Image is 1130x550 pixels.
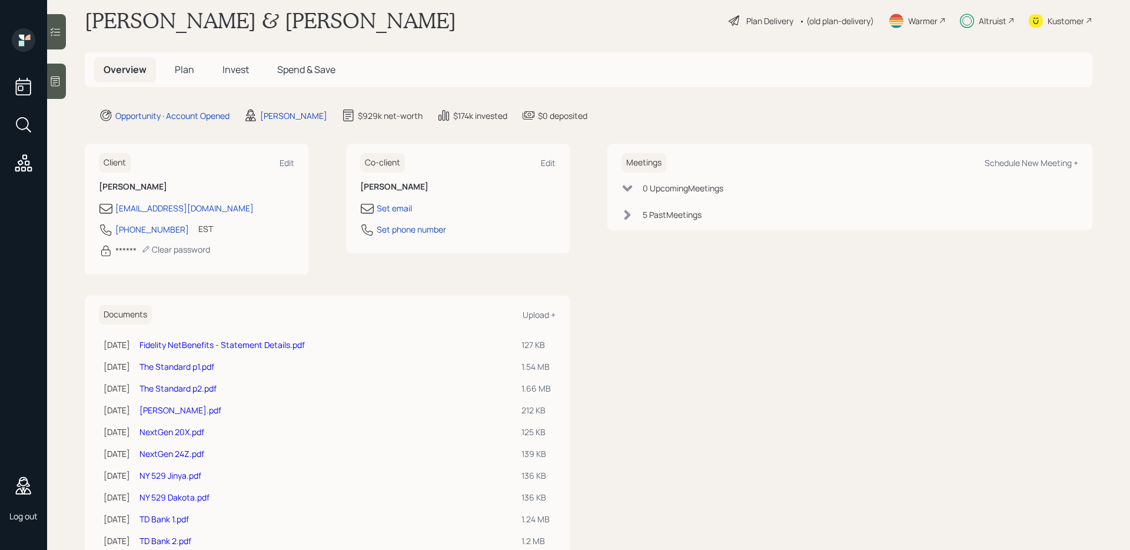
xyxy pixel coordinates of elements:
[104,513,130,525] div: [DATE]
[280,157,294,168] div: Edit
[521,469,551,482] div: 136 KB
[360,153,405,173] h6: Co-client
[139,361,214,372] a: The Standard p1.pdf
[104,448,130,460] div: [DATE]
[521,535,551,547] div: 1.2 MB
[104,404,130,416] div: [DATE]
[104,426,130,438] div: [DATE]
[541,157,556,168] div: Edit
[523,309,556,320] div: Upload +
[521,448,551,460] div: 139 KB
[99,153,131,173] h6: Client
[115,202,254,214] div: [EMAIL_ADDRESS][DOMAIN_NAME]
[139,492,210,503] a: NY 529 Dakota.pdf
[139,448,204,459] a: NextGen 24Z.pdf
[104,339,130,351] div: [DATE]
[277,63,335,76] span: Spend & Save
[360,182,556,192] h6: [PERSON_NAME]
[104,535,130,547] div: [DATE]
[521,513,551,525] div: 1.24 MB
[908,15,938,27] div: Warmer
[104,382,130,395] div: [DATE]
[538,110,587,122] div: $0 deposited
[139,513,189,525] a: TD Bank 1.pdf
[99,305,152,324] h6: Documents
[139,339,305,350] a: Fidelity NetBenefits - Statement Details.pdf
[85,8,456,34] h1: [PERSON_NAME] & [PERSON_NAME]
[746,15,793,27] div: Plan Delivery
[453,110,507,122] div: $174k invested
[141,244,210,255] div: Clear password
[139,470,201,481] a: NY 529 Jinya.pdf
[377,202,412,214] div: Set email
[521,339,551,351] div: 127 KB
[358,110,423,122] div: $929k net-worth
[104,469,130,482] div: [DATE]
[104,491,130,503] div: [DATE]
[115,223,189,236] div: [PHONE_NUMBER]
[985,157,1078,168] div: Schedule New Meeting +
[198,223,213,235] div: EST
[139,535,191,546] a: TD Bank 2.pdf
[104,63,147,76] span: Overview
[521,404,551,416] div: 212 KB
[9,511,38,522] div: Log out
[799,15,874,27] div: • (old plan-delivery)
[643,182,723,194] div: 0 Upcoming Meeting s
[104,360,130,373] div: [DATE]
[99,182,294,192] h6: [PERSON_NAME]
[115,110,230,122] div: Opportunity · Account Opened
[222,63,249,76] span: Invest
[621,153,666,173] h6: Meetings
[643,208,702,221] div: 5 Past Meeting s
[521,360,551,373] div: 1.54 MB
[175,63,194,76] span: Plan
[377,223,446,236] div: Set phone number
[139,383,217,394] a: The Standard p2.pdf
[521,382,551,395] div: 1.66 MB
[260,110,327,122] div: [PERSON_NAME]
[139,405,221,416] a: [PERSON_NAME].pdf
[979,15,1006,27] div: Altruist
[521,491,551,503] div: 136 KB
[139,426,204,438] a: NextGen 20X.pdf
[1048,15,1084,27] div: Kustomer
[521,426,551,438] div: 125 KB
